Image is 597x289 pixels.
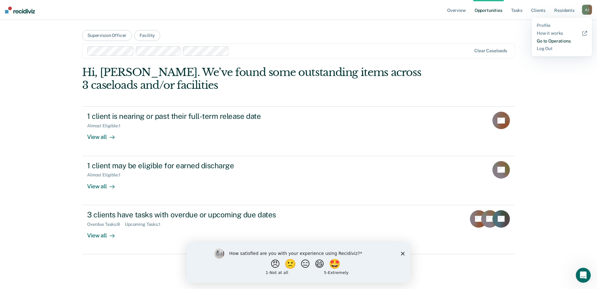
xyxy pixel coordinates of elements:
[125,222,165,227] div: Upcoming Tasks : 1
[134,30,160,41] button: Facility
[87,178,122,190] div: View all
[82,156,515,205] a: 1 client may be eligible for earned dischargeAlmost Eligible:1View all
[537,38,587,44] a: Go to Operations
[582,5,592,15] button: AJ
[87,172,126,178] div: Almost Eligible : 1
[537,23,587,28] a: Profile
[82,106,515,156] a: 1 client is nearing or past their full-term release dateAlmost Eligible:1View all
[5,7,35,13] img: Recidiviz
[576,268,591,283] iframe: Intercom live chat
[82,205,515,254] a: 3 clients have tasks with overdue or upcoming due datesOverdue Tasks:8Upcoming Tasks:1View all
[537,46,587,51] a: Log Out
[87,210,306,219] div: 3 clients have tasks with overdue or upcoming due dates
[87,129,122,141] div: View all
[82,66,428,92] div: Hi, [PERSON_NAME]. We’ve found some outstanding items across 3 caseloads and/or facilities
[87,112,306,121] div: 1 client is nearing or past their full-term release date
[87,161,306,170] div: 1 client may be eligible for earned discharge
[82,30,132,41] button: Supervision Officer
[87,123,126,129] div: Almost Eligible : 1
[582,5,592,15] div: A J
[87,222,125,227] div: Overdue Tasks : 8
[474,48,507,53] div: Clear caseloads
[87,227,122,239] div: View all
[537,31,587,36] a: How it works
[187,242,410,283] iframe: Survey by Kim from Recidiviz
